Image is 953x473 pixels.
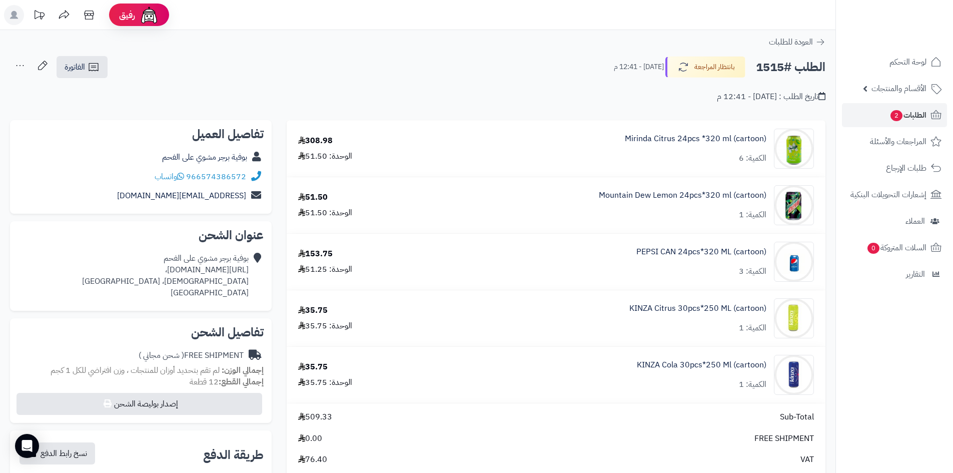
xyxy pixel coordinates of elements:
span: 76.40 [298,454,327,465]
a: KINZA Cola 30pcs*250 Ml (cartoon) [637,359,766,371]
div: Open Intercom Messenger [15,434,39,458]
div: الوحدة: 51.50 [298,151,352,162]
img: 1747566452-bf88d184-d280-4ea7-9331-9e3669ef-90x90.jpg [774,129,813,169]
div: الكمية: 6 [739,153,766,164]
a: PEPSI CAN 24pcs*320 ML (cartoon) [636,246,766,258]
div: الكمية: 3 [739,266,766,277]
a: بوفية برجر مشوي على الفحم [162,151,247,163]
div: الوحدة: 51.50 [298,207,352,219]
span: الأقسام والمنتجات [871,82,926,96]
span: 0.00 [298,433,322,444]
span: طلبات الإرجاع [886,161,926,175]
div: 35.75 [298,305,328,316]
a: العودة للطلبات [769,36,825,48]
span: إشعارات التحويلات البنكية [850,188,926,202]
div: الكمية: 1 [739,322,766,334]
div: الوحدة: 35.75 [298,320,352,332]
img: 1747594214-F4N7I6ut4KxqCwKXuHIyEbecxLiH4Cwr-90x90.jpg [774,242,813,282]
span: لوحة التحكم [889,55,926,69]
small: [DATE] - 12:41 م [614,62,664,72]
div: الكمية: 1 [739,379,766,390]
a: إشعارات التحويلات البنكية [842,183,947,207]
a: KINZA Citrus 30pcs*250 ML (cartoon) [629,303,766,314]
a: السلات المتروكة0 [842,236,947,260]
span: نسخ رابط الدفع [41,447,87,459]
button: إصدار بوليصة الشحن [17,393,262,415]
a: Mountain Dew Lemon 24pcs*320 ml (cartoon) [599,190,766,201]
a: العملاء [842,209,947,233]
img: logo-2.png [885,28,943,49]
span: لم تقم بتحديد أوزان للمنتجات ، وزن افتراضي للكل 1 كجم [51,364,220,376]
a: تحديثات المنصة [27,5,52,28]
div: 35.75 [298,361,328,373]
a: الطلبات2 [842,103,947,127]
img: ai-face.png [139,5,159,25]
a: المراجعات والأسئلة [842,130,947,154]
small: 12 قطعة [190,376,264,388]
h2: الطلب #1515 [756,57,825,78]
span: 509.33 [298,411,332,423]
div: الوحدة: 35.75 [298,377,352,388]
a: لوحة التحكم [842,50,947,74]
div: 308.98 [298,135,333,147]
img: 1747589162-6e7ff969-24c4-4b5f-83cf-0a0709aa-90x90.jpg [774,185,813,225]
h2: تفاصيل العميل [18,128,264,140]
a: التقارير [842,262,947,286]
span: ( شحن مجاني ) [139,349,184,361]
div: FREE SHIPMENT [139,350,244,361]
span: FREE SHIPMENT [754,433,814,444]
h2: طريقة الدفع [203,449,264,461]
span: الطلبات [889,108,926,122]
span: Sub-Total [780,411,814,423]
h2: عنوان الشحن [18,229,264,241]
span: VAT [800,454,814,465]
a: [EMAIL_ADDRESS][DOMAIN_NAME] [117,190,246,202]
div: تاريخ الطلب : [DATE] - 12:41 م [717,91,825,103]
a: واتساب [155,171,184,183]
div: 51.50 [298,192,328,203]
span: العملاء [905,214,925,228]
img: 1747642470-SWljGn0cexbESGIzp0sv6aBsGevSp6gP-90x90.jpg [774,298,813,338]
a: الفاتورة [57,56,108,78]
span: 2 [890,110,902,121]
div: الوحدة: 51.25 [298,264,352,275]
span: 0 [867,243,879,254]
span: التقارير [906,267,925,281]
a: 966574386572 [186,171,246,183]
a: Mirinda Citrus 24pcs *320 ml (cartoon) [625,133,766,145]
span: رفيق [119,9,135,21]
div: الكمية: 1 [739,209,766,221]
span: المراجعات والأسئلة [870,135,926,149]
div: 153.75 [298,248,333,260]
strong: إجمالي الوزن: [222,364,264,376]
div: بوفية برجر مشوي على الفحم [URL][DOMAIN_NAME]، [DEMOGRAPHIC_DATA]، [GEOGRAPHIC_DATA] [GEOGRAPHIC_D... [82,253,249,298]
a: طلبات الإرجاع [842,156,947,180]
h2: تفاصيل الشحن [18,326,264,338]
button: بانتظار المراجعة [665,57,745,78]
img: 1747642626-WsalUpPO4J2ug7KLkX4Gt5iU1jt5AZZo-90x90.jpg [774,355,813,395]
strong: إجمالي القطع: [219,376,264,388]
span: العودة للطلبات [769,36,813,48]
span: السلات المتروكة [866,241,926,255]
button: نسخ رابط الدفع [20,442,95,464]
span: الفاتورة [65,61,85,73]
